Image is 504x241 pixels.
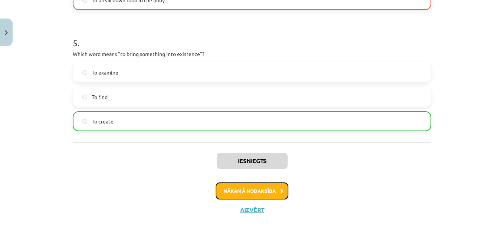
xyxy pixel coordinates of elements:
span: To find [92,93,108,101]
span: To examine [92,69,118,76]
p: Which word means "to bring something into existence"? [73,50,431,58]
h1: 5 . [73,25,431,48]
input: To create [82,119,87,124]
button: Iesniegts [217,153,288,169]
button: Aizvērt [238,206,266,214]
span: To create [92,118,114,125]
input: To find [82,95,87,99]
img: icon-close-lesson-0947bae3869378f0d4975bcd49f059093ad1ed9edebbc8119c70593378902aed.svg [5,30,8,35]
button: Nākamā nodarbība [216,182,288,199]
input: To examine [82,70,87,75]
